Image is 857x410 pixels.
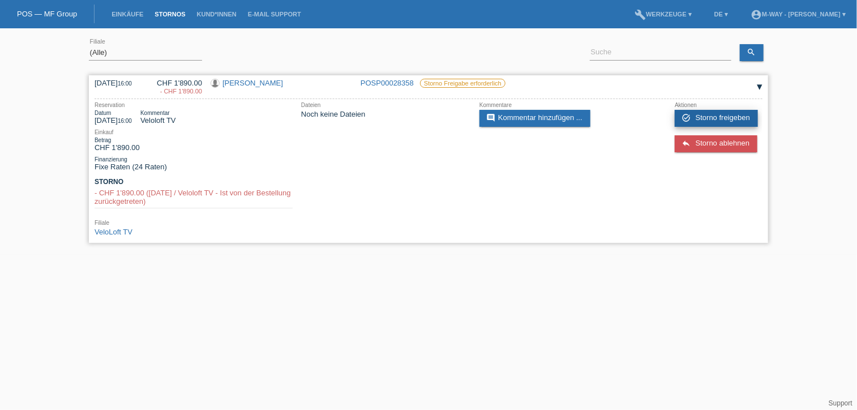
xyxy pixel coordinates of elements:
div: Betrag [95,137,140,143]
a: Kund*innen [191,11,242,18]
div: Reservation [95,102,293,108]
div: - CHF 1'890.00 ([DATE] / Veloloft TV - Ist von der Bestellung zurückgetreten) [95,189,293,206]
a: POS — MF Group [17,10,77,18]
div: auf-/zuklappen [751,79,768,96]
a: search [740,44,764,61]
div: [DATE] [95,79,140,87]
div: Datum [95,110,132,116]
i: account_circle [751,9,762,20]
div: Aktionen [675,102,762,108]
div: [DATE] [95,110,132,125]
div: Kommentare [479,102,649,108]
a: account_circlem-way - [PERSON_NAME] ▾ [745,11,851,18]
div: Kommentar [140,110,176,116]
div: CHF 1'890.00 [148,79,202,96]
a: [PERSON_NAME] [222,79,283,87]
span: 16:00 [118,80,132,87]
a: E-Mail Support [242,11,307,18]
i: task_alt [682,113,691,122]
span: 16:00 [118,118,132,124]
span: Storno freigeben [696,113,750,122]
div: 13.10.2025 / Veloloft TV - Ist von der Bestellung zurückgetreten [148,88,202,95]
a: POSP00028358 [361,79,414,87]
a: reply Storno ablehnen [675,135,757,152]
div: Finanzierung [95,156,293,163]
div: Fixe Raten (24 Raten) [95,156,293,171]
label: Storno Freigabe erforderlich [420,79,505,88]
div: Veloloft TV [140,110,176,125]
a: Stornos [149,11,191,18]
span: Storno ablehnen [696,139,749,147]
div: Noch keine Dateien [301,110,471,118]
a: task_alt Storno freigeben [675,110,758,127]
i: build [635,9,646,20]
a: DE ▾ [709,11,734,18]
i: comment [486,113,495,122]
a: Einkäufe [106,11,149,18]
a: commentKommentar hinzufügen ... [479,110,590,127]
div: Filiale [95,220,293,226]
a: buildWerkzeuge ▾ [629,11,697,18]
i: reply [682,139,691,148]
div: CHF 1'890.00 [95,137,140,152]
a: VeloLoft TV [95,228,132,236]
i: search [747,48,756,57]
h3: Storno [95,178,293,186]
div: Einkauf [95,129,293,135]
a: Support [829,399,852,407]
div: Dateien [301,102,471,108]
